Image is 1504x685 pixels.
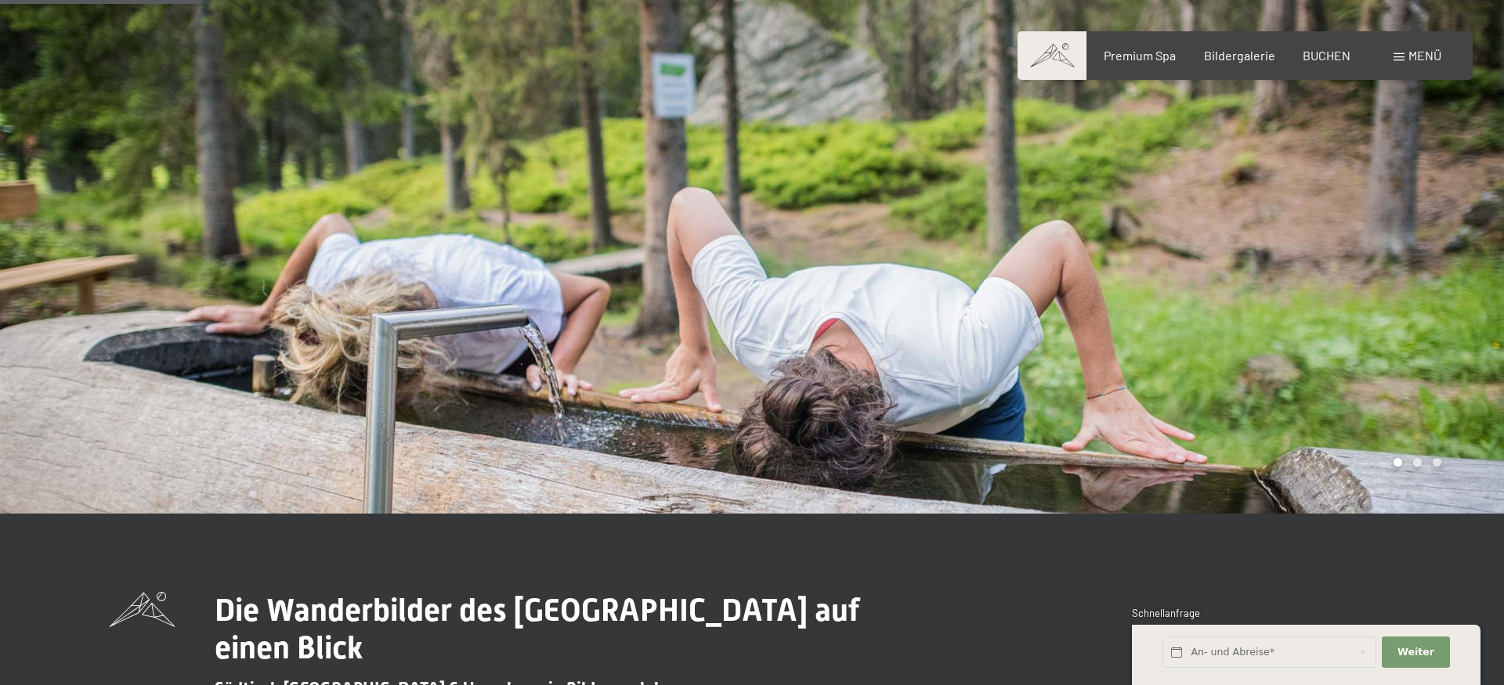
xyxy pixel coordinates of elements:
[1433,458,1441,467] div: Carousel Page 3
[1388,458,1441,467] div: Carousel Pagination
[1397,645,1434,659] span: Weiter
[1303,48,1350,63] a: BUCHEN
[1413,458,1422,467] div: Carousel Page 2
[1408,48,1441,63] span: Menü
[1132,607,1200,619] span: Schnellanfrage
[215,592,859,666] span: Die Wanderbilder des [GEOGRAPHIC_DATA] auf einen Blick
[1204,48,1275,63] a: Bildergalerie
[1394,458,1402,467] div: Carousel Page 1 (Current Slide)
[1104,48,1176,63] a: Premium Spa
[1382,636,1449,669] button: Weiter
